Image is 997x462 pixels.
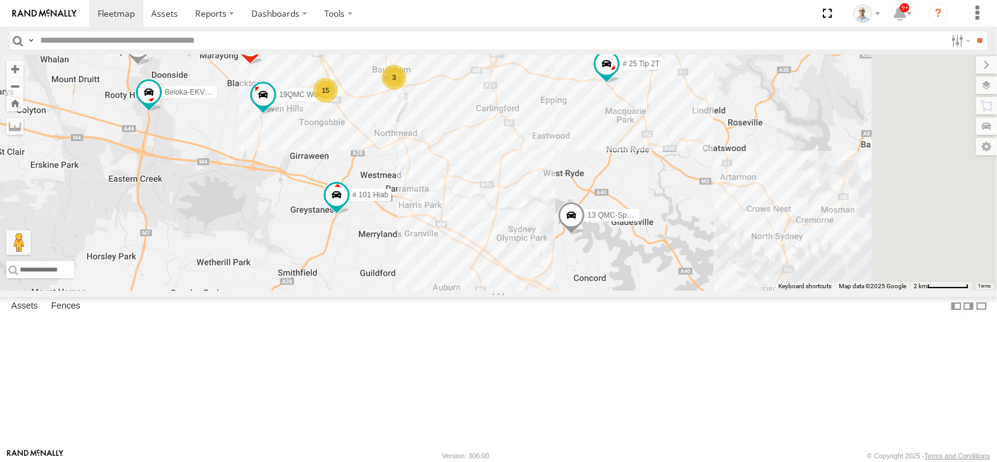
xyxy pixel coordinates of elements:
button: Zoom out [6,77,23,95]
button: Zoom Home [6,95,23,111]
span: 2 km [914,283,927,289]
a: Terms (opens in new tab) [978,284,991,289]
div: © Copyright 2025 - [867,452,990,460]
div: Version: 306.00 [442,452,489,460]
div: 3 [382,65,406,90]
label: Map Settings [976,138,997,155]
label: Search Filter Options [946,32,973,49]
span: Beloka-EKV93V [165,88,218,96]
label: Search Query [26,32,36,49]
div: Kurt Byers [849,4,885,23]
label: Dock Summary Table to the Right [962,297,975,315]
button: Map Scale: 2 km per 63 pixels [910,282,972,291]
label: Assets [5,297,44,315]
label: Measure [6,118,23,135]
label: Hide Summary Table [975,297,988,315]
span: 13 QMC-Spare [587,212,637,220]
label: Dock Summary Table to the Left [950,297,962,315]
a: Visit our Website [7,450,64,462]
img: rand-logo.svg [12,9,77,18]
a: Terms and Conditions [925,452,990,460]
button: Keyboard shortcuts [778,282,831,291]
span: 19QMC Workshop [279,90,340,99]
span: # 101 Hiab [353,190,389,199]
span: # 25 Tip 2T [623,59,660,68]
span: Map data ©2025 Google [839,283,906,289]
label: Fences [45,297,86,315]
button: Zoom in [6,61,23,77]
div: 15 [313,78,338,103]
button: Drag Pegman onto the map to open Street View [6,230,31,255]
i: ? [928,4,948,24]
